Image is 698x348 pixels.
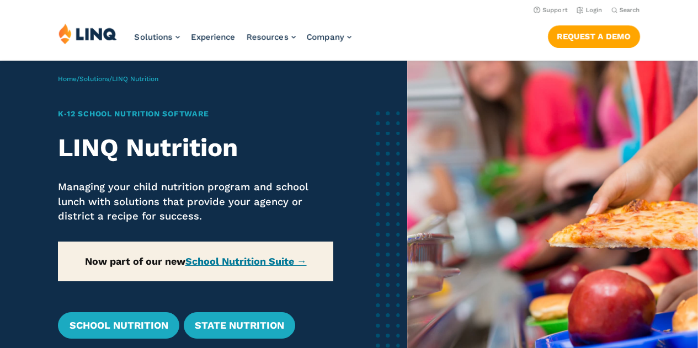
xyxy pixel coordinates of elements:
[135,32,173,42] span: Solutions
[85,255,307,267] strong: Now part of our new
[58,75,77,83] a: Home
[79,75,109,83] a: Solutions
[548,23,640,47] nav: Button Navigation
[58,180,333,223] p: Managing your child nutrition program and school lunch with solutions that provide your agency or...
[58,108,333,120] h1: K‑12 School Nutrition Software
[548,25,640,47] a: Request a Demo
[135,23,351,60] nav: Primary Navigation
[577,7,603,14] a: Login
[307,32,344,42] span: Company
[611,6,640,14] button: Open Search Bar
[184,312,295,339] a: State Nutrition
[112,75,158,83] span: LINQ Nutrition
[185,255,307,267] a: School Nutrition Suite →
[620,7,640,14] span: Search
[247,32,296,42] a: Resources
[58,133,238,162] strong: LINQ Nutrition
[58,312,179,339] a: School Nutrition
[135,32,180,42] a: Solutions
[307,32,351,42] a: Company
[58,75,158,83] span: / /
[534,7,568,14] a: Support
[247,32,289,42] span: Resources
[58,23,117,44] img: LINQ | K‑12 Software
[191,32,236,42] a: Experience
